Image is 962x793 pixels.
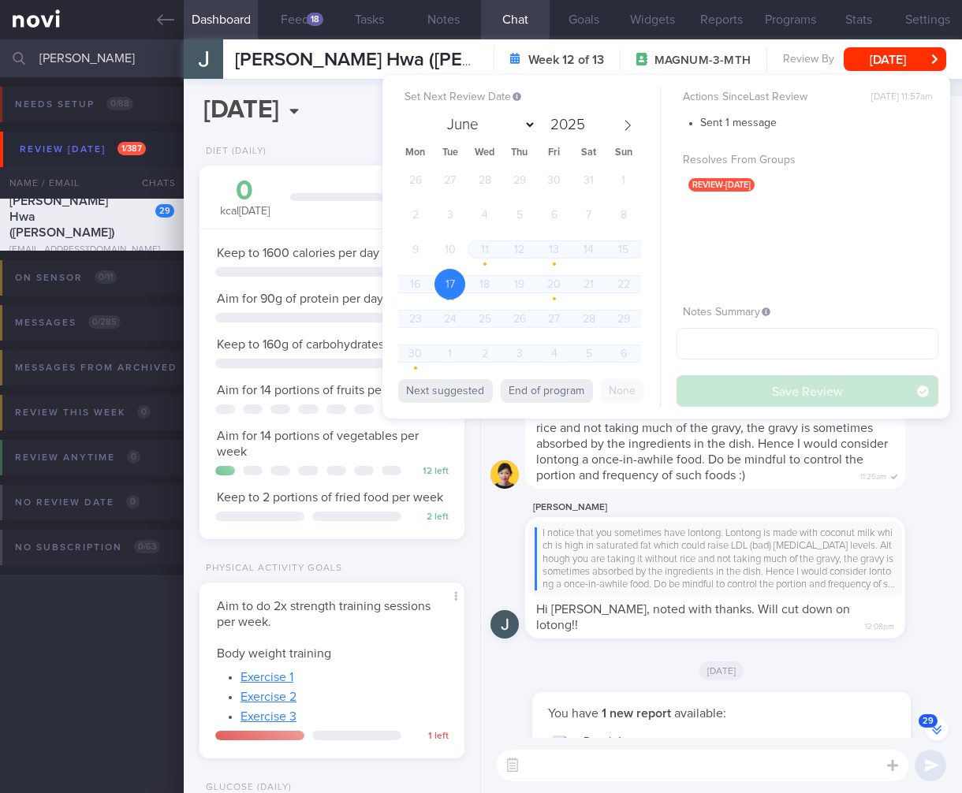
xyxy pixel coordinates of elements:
[217,384,419,396] span: Aim for 14 portions of fruits per week
[398,148,433,158] span: Mon
[11,312,125,333] div: Messages
[126,495,140,508] span: 0
[654,53,751,69] span: MAGNUM-3-MTH
[199,563,342,575] div: Physical Activity Goals
[683,91,932,105] label: Actions Since Last Review
[155,204,174,218] div: 29
[11,267,121,289] div: On sensor
[525,498,953,517] div: [PERSON_NAME]
[598,707,674,720] strong: 1 new report
[235,50,587,69] span: [PERSON_NAME] Hwa ([PERSON_NAME])
[307,13,323,26] div: 18
[215,177,274,219] div: kcal [DATE]
[537,148,572,158] span: Fri
[688,178,755,192] span: review-[DATE]
[409,512,449,523] div: 2 left
[584,735,895,767] div: Result 1
[95,270,117,284] span: 0 / 11
[9,244,174,256] div: [EMAIL_ADDRESS][DOMAIN_NAME]
[468,148,502,158] span: Wed
[11,402,155,423] div: Review this week
[16,139,150,160] div: Review [DATE]
[536,603,850,631] span: Hi [PERSON_NAME], noted with thanks. Will cut down on lotong!!
[217,430,419,458] span: Aim for 14 portions of vegetables per week
[919,714,938,728] span: 29
[11,537,164,558] div: No subscription
[240,710,296,723] a: Exercise 3
[217,338,428,351] span: Keep to 160g of carbohydrates per day
[11,492,144,513] div: No review date
[925,717,949,741] button: 29
[215,177,274,205] div: 0
[548,706,895,721] p: You have available:
[398,379,493,403] button: Next suggested
[409,731,449,743] div: 1 left
[540,725,903,775] button: Result 1
[528,52,604,68] strong: Week 12 of 13
[117,142,146,155] span: 1 / 387
[106,97,133,110] span: 0 / 88
[860,467,886,482] span: 11:26am
[134,540,160,553] span: 0 / 63
[683,307,770,318] span: Notes Summary
[9,195,114,239] span: [PERSON_NAME] Hwa ([PERSON_NAME])
[199,146,267,158] div: Diet (Daily)
[240,671,293,683] a: Exercise 1
[409,466,449,478] div: 12 left
[699,661,744,680] span: [DATE]
[536,374,893,482] span: I notice that you sometimes have lontong. Lontong is made with coconut milk which is high in satu...
[11,94,137,115] div: Needs setup
[440,113,536,137] select: Month
[11,357,217,378] div: Messages from Archived
[88,315,121,329] span: 0 / 285
[683,154,932,168] label: Resolves From Groups
[783,53,834,67] span: Review By
[217,647,331,660] span: Body weight training
[871,91,932,103] span: [DATE] 11:57am
[844,47,946,71] button: [DATE]
[137,405,151,419] span: 0
[121,167,184,199] div: Chats
[240,691,296,703] a: Exercise 2
[11,447,144,468] div: Review anytime
[572,148,606,158] span: Sat
[217,600,431,628] span: Aim to do 2x strength training sessions per week.
[501,379,593,403] button: End of program
[127,450,140,464] span: 0
[217,491,443,504] span: Keep to 2 portions of fried food per week
[217,292,383,305] span: Aim for 90g of protein per day
[700,113,938,131] li: Sent 1 message
[217,247,379,259] span: Keep to 1600 calories per day
[535,527,896,590] div: I notice that you sometimes have lontong. Lontong is made with coconut milk which is high in satu...
[502,148,537,158] span: Thu
[544,117,587,132] input: Year
[433,148,468,158] span: Tue
[606,148,641,158] span: Sun
[405,91,654,105] label: Set Next Review Date
[865,617,894,632] span: 12:08pm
